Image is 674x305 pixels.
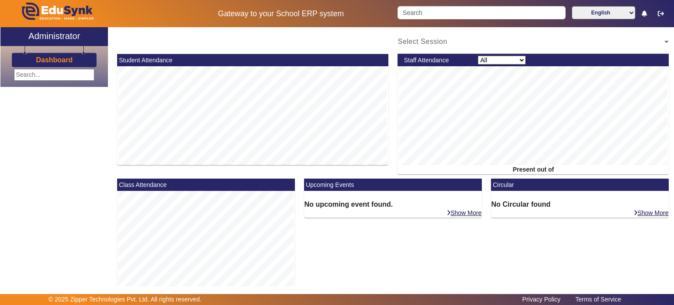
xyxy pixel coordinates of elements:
[398,165,669,174] div: Present out of
[446,209,482,217] a: Show More
[304,179,482,191] mat-card-header: Upcoming Events
[117,179,295,191] mat-card-header: Class Attendance
[173,9,388,18] h5: Gateway to your School ERP system
[518,294,565,305] a: Privacy Policy
[0,27,108,46] a: Administrator
[399,56,473,65] div: Staff Attendance
[36,55,73,65] a: Dashboard
[571,294,625,305] a: Terms of Service
[491,200,669,208] h6: No Circular found
[633,209,669,217] a: Show More
[29,31,80,41] h2: Administrator
[398,38,447,45] span: Select Session
[398,6,565,19] input: Search
[117,54,388,66] mat-card-header: Student Attendance
[49,295,202,304] p: © 2025 Zipper Technologies Pvt. Ltd. All rights reserved.
[14,69,94,81] input: Search...
[491,179,669,191] mat-card-header: Circular
[304,200,482,208] h6: No upcoming event found.
[36,56,73,64] h3: Dashboard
